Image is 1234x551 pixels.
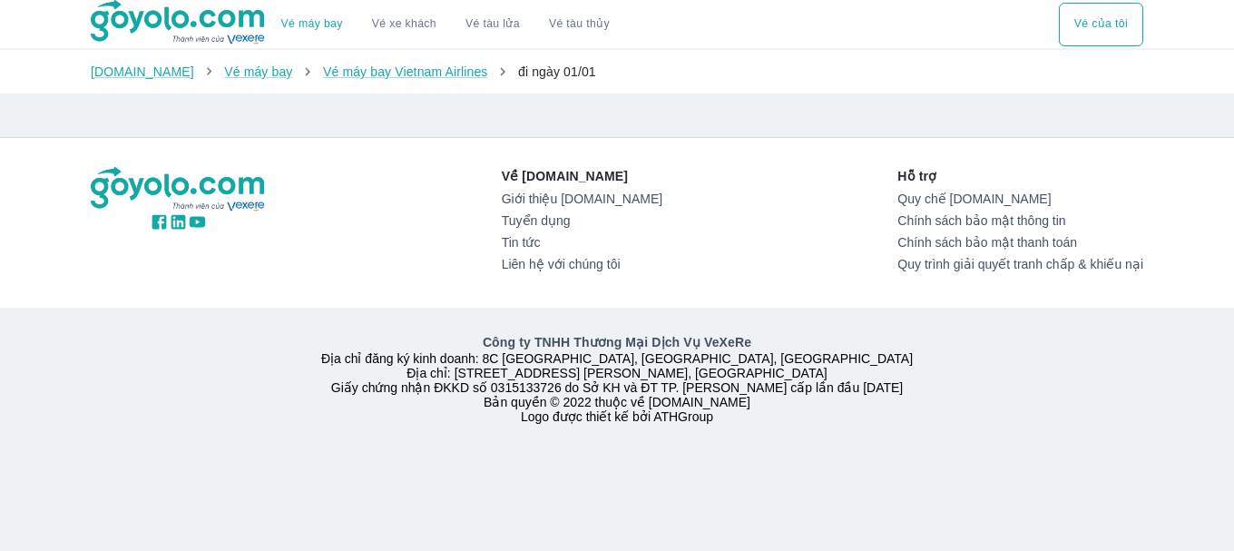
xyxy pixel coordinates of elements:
p: Hỗ trợ [897,167,1143,185]
a: Liên hệ với chúng tôi [502,257,662,271]
span: đi ngày 01/01 [518,64,596,79]
a: Vé xe khách [372,17,436,31]
a: Vé máy bay Vietnam Airlines [323,64,488,79]
a: Tuyển dụng [502,213,662,228]
a: Giới thiệu [DOMAIN_NAME] [502,192,662,206]
a: Quy chế [DOMAIN_NAME] [897,192,1143,206]
button: Vé của tôi [1059,3,1143,46]
a: Chính sách bảo mật thông tin [897,213,1143,228]
img: logo [91,167,267,212]
div: choose transportation mode [267,3,624,46]
a: Vé tàu lửa [451,3,534,46]
div: Địa chỉ đăng ký kinh doanh: 8C [GEOGRAPHIC_DATA], [GEOGRAPHIC_DATA], [GEOGRAPHIC_DATA] Địa chỉ: [... [80,333,1154,424]
a: [DOMAIN_NAME] [91,64,194,79]
div: choose transportation mode [1059,3,1143,46]
p: Về [DOMAIN_NAME] [502,167,662,185]
button: Vé tàu thủy [534,3,624,46]
a: Vé máy bay [281,17,343,31]
nav: breadcrumb [91,63,1143,81]
a: Tin tức [502,235,662,250]
a: Quy trình giải quyết tranh chấp & khiếu nại [897,257,1143,271]
a: Chính sách bảo mật thanh toán [897,235,1143,250]
p: Công ty TNHH Thương Mại Dịch Vụ VeXeRe [94,333,1140,351]
a: Vé máy bay [224,64,292,79]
